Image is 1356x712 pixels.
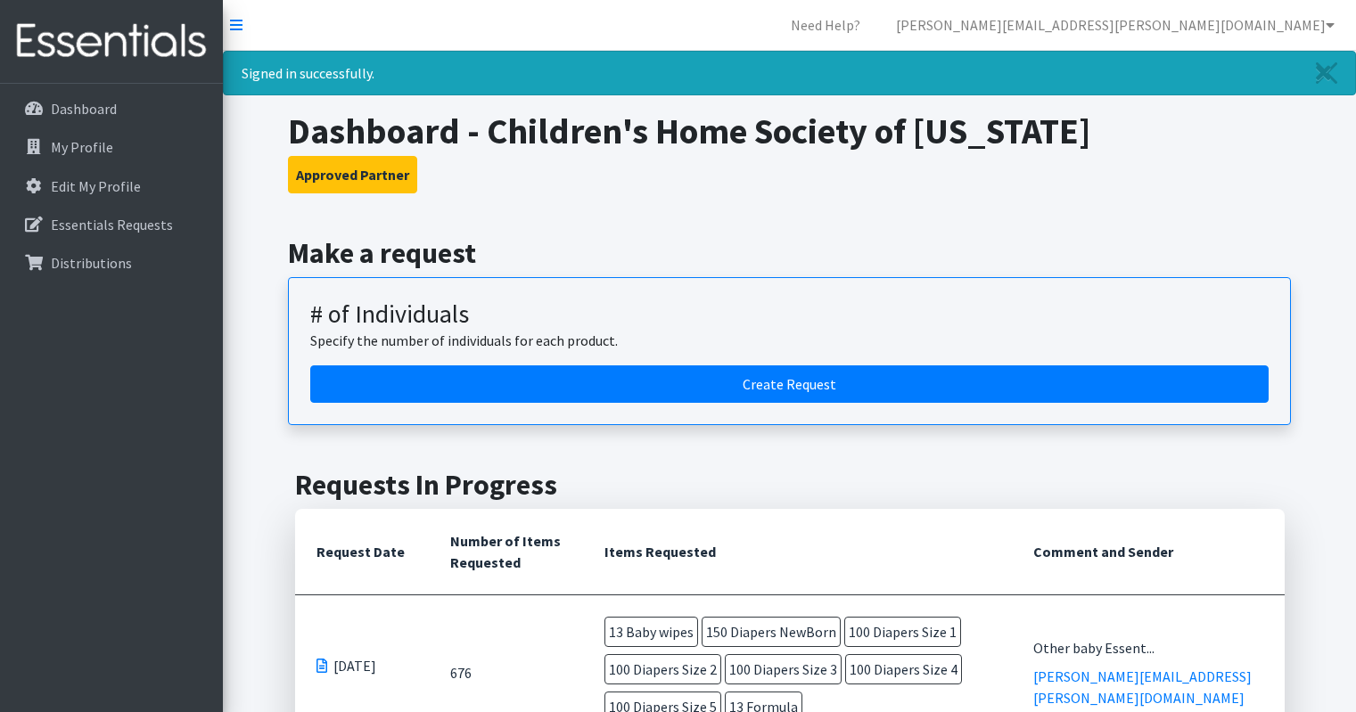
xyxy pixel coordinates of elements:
[7,129,216,165] a: My Profile
[844,617,961,647] span: 100 Diapers Size 1
[333,655,376,676] span: [DATE]
[583,509,1011,595] th: Items Requested
[1298,52,1355,94] a: Close
[288,236,1291,270] h2: Make a request
[882,7,1349,43] a: [PERSON_NAME][EMAIL_ADDRESS][PERSON_NAME][DOMAIN_NAME]
[1033,667,1252,707] a: [PERSON_NAME][EMAIL_ADDRESS][PERSON_NAME][DOMAIN_NAME]
[777,7,875,43] a: Need Help?
[7,12,216,71] img: HumanEssentials
[7,207,216,242] a: Essentials Requests
[310,330,1269,351] p: Specify the number of individuals for each product.
[310,365,1269,403] a: Create a request by number of individuals
[7,168,216,204] a: Edit My Profile
[604,654,721,684] span: 100 Diapers Size 2
[7,245,216,281] a: Distributions
[845,654,962,684] span: 100 Diapers Size 4
[295,468,1285,502] h2: Requests In Progress
[288,110,1291,152] h1: Dashboard - Children's Home Society of [US_STATE]
[604,617,698,647] span: 13 Baby wipes
[310,299,1269,330] h3: # of Individuals
[1012,509,1285,595] th: Comment and Sender
[51,100,117,118] p: Dashboard
[1033,637,1263,659] div: Other baby Essent...
[288,156,417,193] button: Approved Partner
[51,254,132,272] p: Distributions
[51,138,113,156] p: My Profile
[7,91,216,127] a: Dashboard
[51,216,173,233] p: Essentials Requests
[51,177,141,195] p: Edit My Profile
[295,509,429,595] th: Request Date
[725,654,842,684] span: 100 Diapers Size 3
[223,51,1356,95] div: Signed in successfully.
[429,509,584,595] th: Number of Items Requested
[702,617,841,647] span: 150 Diapers NewBorn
